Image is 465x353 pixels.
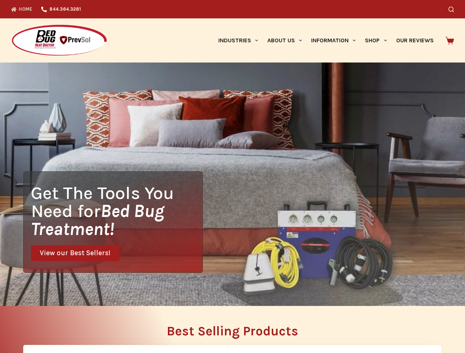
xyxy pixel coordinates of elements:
i: Bed Bug Treatment! [31,200,164,239]
a: About Us [263,18,306,63]
button: Search [448,7,454,12]
h2: Best Selling Products [23,325,442,338]
a: View our Best Sellers! [31,245,119,261]
h1: Get The Tools You Need for [31,184,202,238]
span: View our Best Sellers! [40,250,110,257]
a: Information [307,18,360,63]
nav: Primary [214,18,438,63]
a: Our Reviews [391,18,438,63]
a: Industries [214,18,263,63]
a: Shop [360,18,391,63]
img: Prevsol/Bed Bug Heat Doctor [11,24,108,57]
